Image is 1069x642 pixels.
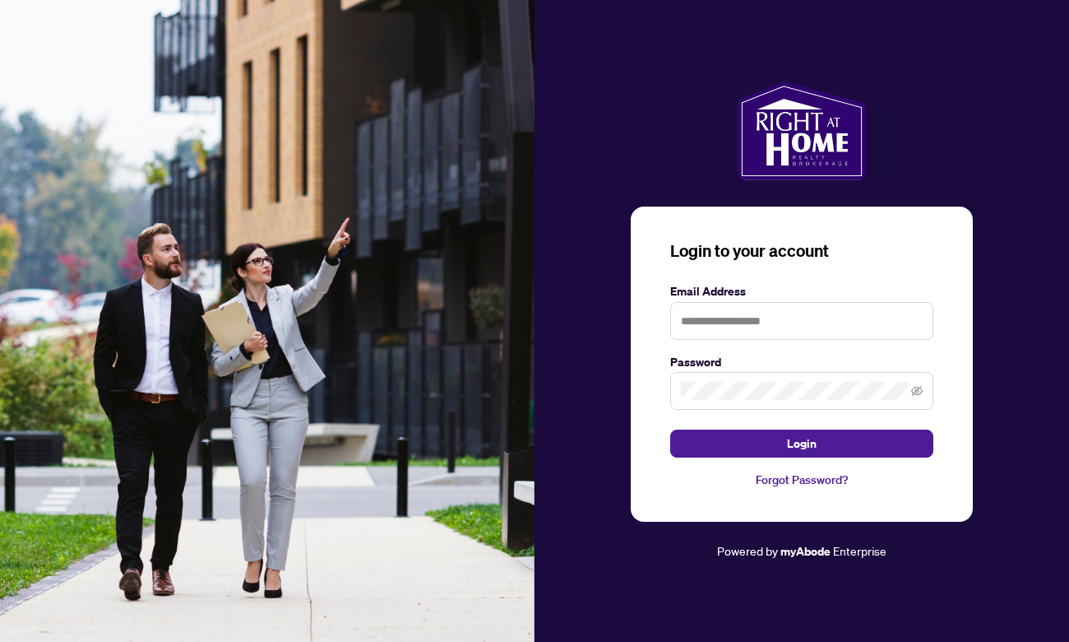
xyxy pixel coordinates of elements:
label: Password [670,353,933,371]
button: Login [670,430,933,458]
a: Forgot Password? [670,471,933,489]
span: eye-invisible [911,385,923,397]
img: ma-logo [738,81,865,180]
h3: Login to your account [670,240,933,263]
span: Powered by [717,543,778,558]
label: Email Address [670,282,933,300]
a: myAbode [780,542,831,561]
span: Enterprise [833,543,886,558]
span: Login [787,430,817,457]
